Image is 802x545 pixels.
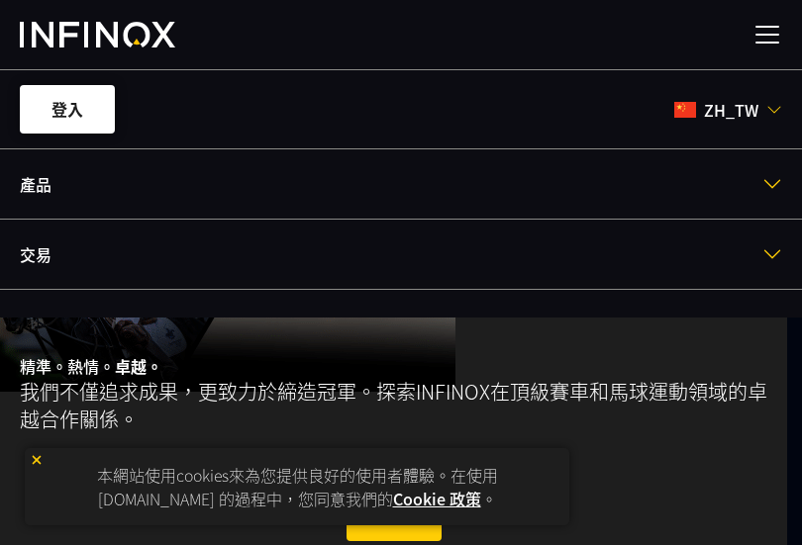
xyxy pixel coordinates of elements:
[20,85,115,134] a: 登入
[393,487,481,510] a: Cookie 政策
[20,378,767,433] p: 我們不僅追求成果，更致力於締造冠軍。探索INFINOX在頂級賽車和馬球運動領域的卓越合作關係。
[696,98,766,122] span: zh_tw
[30,453,44,467] img: yellow close icon
[115,354,162,378] strong: 卓越。
[35,458,559,515] p: 本網站使用cookies來為您提供良好的使用者體驗。在使用 [DOMAIN_NAME] 的過程中，您同意我們的 。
